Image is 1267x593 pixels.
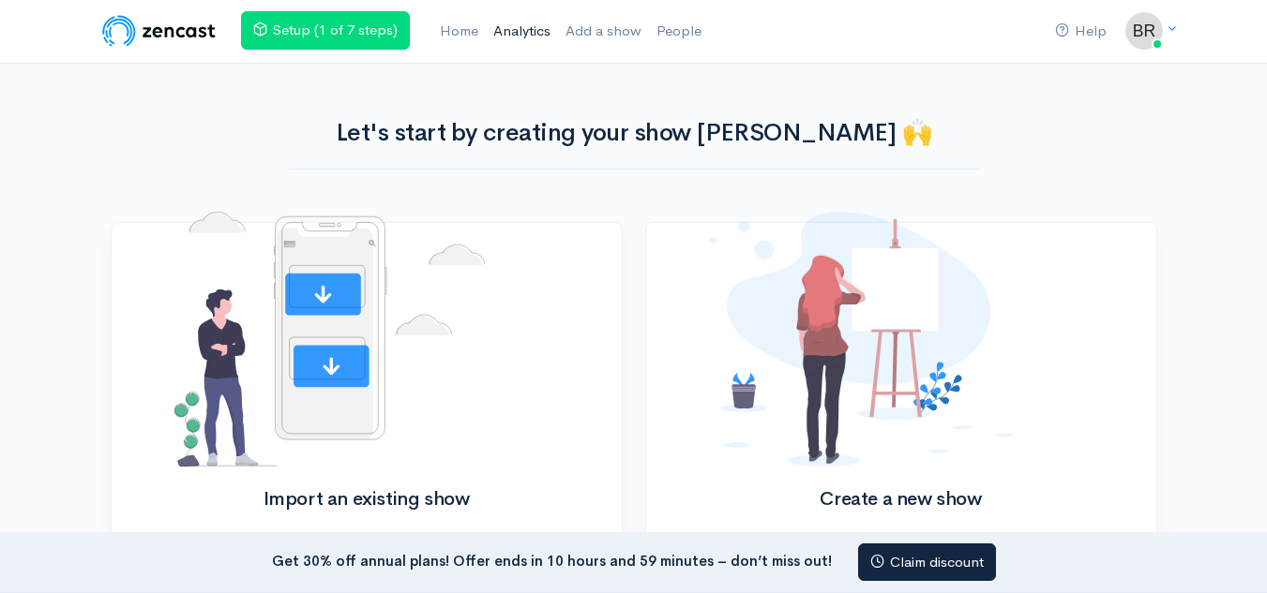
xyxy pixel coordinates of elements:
a: Setup (1 of 7 steps) [241,11,410,50]
a: People [649,11,709,52]
a: Analytics [486,11,558,52]
h1: Let's start by creating your show [PERSON_NAME] 🙌 [289,120,979,147]
a: Help [1048,11,1114,52]
img: ... [1125,12,1163,50]
strong: Get 30% off annual plans! Offer ends in 10 hours and 59 minutes – don’t miss out! [272,551,832,569]
img: No shows added [709,212,1015,467]
h2: Create a new show [709,489,1093,510]
h2: Import an existing show [174,489,558,510]
a: Add a show [558,11,649,52]
img: ZenCast Logo [99,12,219,50]
p: Publish a show from scratch in two minutes. [709,526,1093,548]
p: Your episodes, artwork and show notes will be copied. [174,526,558,548]
a: Home [432,11,486,52]
a: Claim discount [858,543,996,582]
img: No shows added [174,212,486,467]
